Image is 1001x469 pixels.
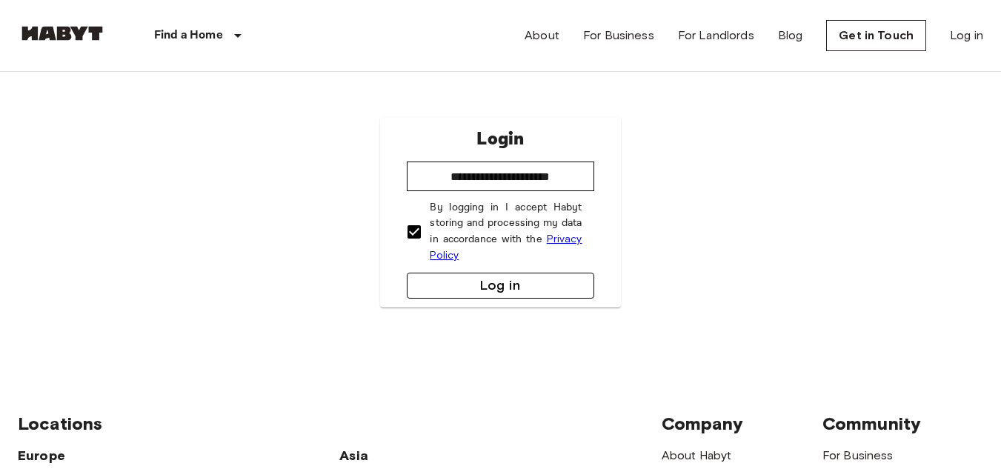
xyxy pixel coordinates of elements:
p: Login [476,126,524,153]
a: For Landlords [678,27,754,44]
a: Get in Touch [826,20,926,51]
a: For Business [822,448,894,462]
p: By logging in I accept Habyt storing and processing my data in accordance with the [430,200,582,264]
a: About Habyt [662,448,732,462]
a: About [525,27,559,44]
img: Habyt [18,26,107,41]
button: Log in [407,273,593,299]
span: Community [822,413,921,434]
a: For Business [583,27,654,44]
span: Europe [18,448,65,464]
a: Log in [950,27,983,44]
span: Company [662,413,743,434]
span: Locations [18,413,102,434]
span: Asia [339,448,368,464]
a: Blog [778,27,803,44]
p: Find a Home [154,27,223,44]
